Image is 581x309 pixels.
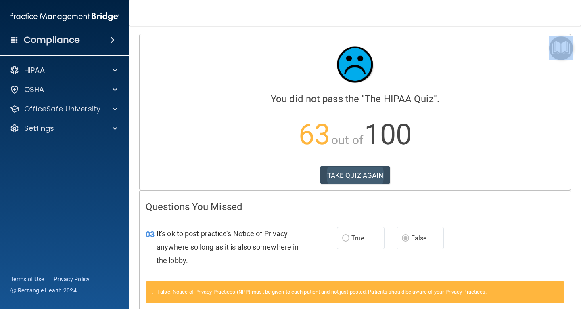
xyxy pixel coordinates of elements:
p: OSHA [24,85,44,95]
span: False. Notice of Privacy Practices (NPP) must be given to each patient and not just posted. Patie... [157,289,487,295]
span: True [351,234,364,242]
a: OfficeSafe University [10,104,117,114]
span: 100 [364,118,412,151]
h4: You did not pass the " ". [146,94,564,104]
p: Settings [24,124,54,133]
img: sad_face.ecc698e2.jpg [331,40,379,89]
a: Privacy Policy [54,275,90,283]
h4: Questions You Missed [146,202,564,212]
span: False [411,234,427,242]
a: HIPAA [10,65,117,75]
span: 03 [146,229,155,239]
button: Open Resource Center [549,36,573,60]
a: Settings [10,124,117,133]
input: True [342,235,349,242]
a: OSHA [10,85,117,95]
span: The HIPAA Quiz [365,93,433,105]
span: It's ok to post practice’s Notice of Privacy anywhere so long as it is also somewhere in the lobby. [157,229,299,265]
a: Terms of Use [10,275,44,283]
p: OfficeSafe University [24,104,100,114]
button: TAKE QUIZ AGAIN [320,166,390,184]
span: 63 [299,118,330,151]
p: HIPAA [24,65,45,75]
span: Ⓒ Rectangle Health 2024 [10,286,77,294]
img: PMB logo [10,8,119,25]
h4: Compliance [24,34,80,46]
input: False [402,235,409,242]
span: out of [331,133,363,147]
